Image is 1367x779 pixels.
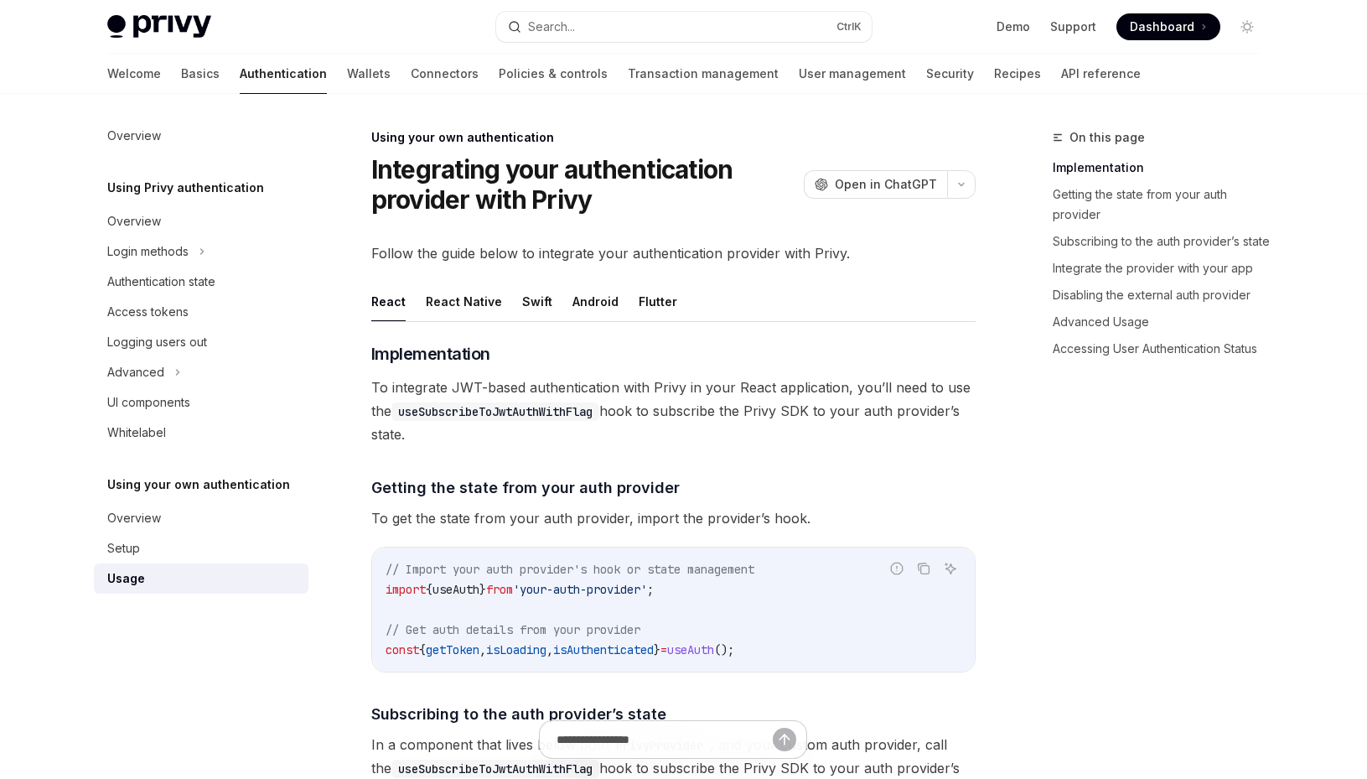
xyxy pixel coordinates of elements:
a: Security [926,54,974,94]
div: Usage [107,569,145,589]
div: Advanced [107,362,164,382]
span: } [654,642,660,657]
a: Subscribing to the auth provider’s state [1053,228,1274,255]
span: // Import your auth provider's hook or state management [386,562,754,577]
div: Overview [107,211,161,231]
span: Dashboard [1130,18,1194,35]
span: isAuthenticated [553,642,654,657]
span: getToken [426,642,479,657]
span: Subscribing to the auth provider’s state [371,703,666,725]
span: from [486,582,513,597]
span: useAuth [667,642,714,657]
a: Logging users out [94,327,308,357]
span: To get the state from your auth provider, import the provider’s hook. [371,506,976,530]
button: Report incorrect code [886,558,908,579]
div: Authentication state [107,272,215,292]
a: Wallets [347,54,391,94]
h5: Using Privy authentication [107,178,264,198]
a: Accessing User Authentication Status [1053,335,1274,362]
a: Dashboard [1116,13,1220,40]
a: API reference [1061,54,1141,94]
div: Search... [528,17,575,37]
button: React Native [426,282,502,321]
button: React [371,282,406,321]
a: UI components [94,387,308,418]
a: Welcome [107,54,161,94]
img: light logo [107,15,211,39]
a: Authentication [240,54,327,94]
span: To integrate JWT-based authentication with Privy in your React application, you’ll need to use th... [371,376,976,446]
div: Setup [107,538,140,558]
span: Ctrl K [836,20,862,34]
span: Implementation [371,342,490,366]
span: ; [647,582,654,597]
a: Usage [94,563,308,594]
button: Copy the contents from the code block [913,558,935,579]
span: } [479,582,486,597]
a: Basics [181,54,220,94]
a: Demo [997,18,1030,35]
span: // Get auth details from your provider [386,622,640,637]
button: Search...CtrlK [496,12,872,42]
div: Using your own authentication [371,129,976,146]
a: Setup [94,533,308,563]
span: Getting the state from your auth provider [371,476,680,499]
span: = [660,642,667,657]
a: Authentication state [94,267,308,297]
div: Overview [107,508,161,528]
a: Disabling the external auth provider [1053,282,1274,309]
span: Open in ChatGPT [835,176,937,193]
button: Open in ChatGPT [804,170,947,199]
a: User management [799,54,906,94]
span: { [419,642,426,657]
div: UI components [107,392,190,413]
span: { [426,582,432,597]
a: Overview [94,121,308,151]
a: Integrate the provider with your app [1053,255,1274,282]
div: Whitelabel [107,423,166,443]
button: Flutter [639,282,677,321]
span: isLoading [486,642,546,657]
button: Ask AI [940,558,961,579]
h1: Integrating your authentication provider with Privy [371,154,797,215]
a: Policies & controls [499,54,608,94]
span: 'your-auth-provider' [513,582,647,597]
div: Access tokens [107,302,189,322]
div: Overview [107,126,161,146]
a: Connectors [411,54,479,94]
code: useSubscribeToJwtAuthWithFlag [391,402,599,421]
a: Support [1050,18,1096,35]
a: Whitelabel [94,418,308,448]
a: Overview [94,206,308,236]
span: , [546,642,553,657]
a: Getting the state from your auth provider [1053,181,1274,228]
button: Send message [773,728,796,751]
a: Overview [94,503,308,533]
span: Follow the guide below to integrate your authentication provider with Privy. [371,241,976,265]
span: import [386,582,426,597]
button: Swift [522,282,552,321]
span: const [386,642,419,657]
button: Toggle dark mode [1234,13,1261,40]
div: Logging users out [107,332,207,352]
div: Login methods [107,241,189,262]
button: Android [572,282,619,321]
a: Advanced Usage [1053,309,1274,335]
span: (); [714,642,734,657]
a: Transaction management [628,54,779,94]
a: Implementation [1053,154,1274,181]
a: Recipes [994,54,1041,94]
span: useAuth [432,582,479,597]
span: On this page [1069,127,1145,148]
a: Access tokens [94,297,308,327]
span: , [479,642,486,657]
h5: Using your own authentication [107,475,290,495]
